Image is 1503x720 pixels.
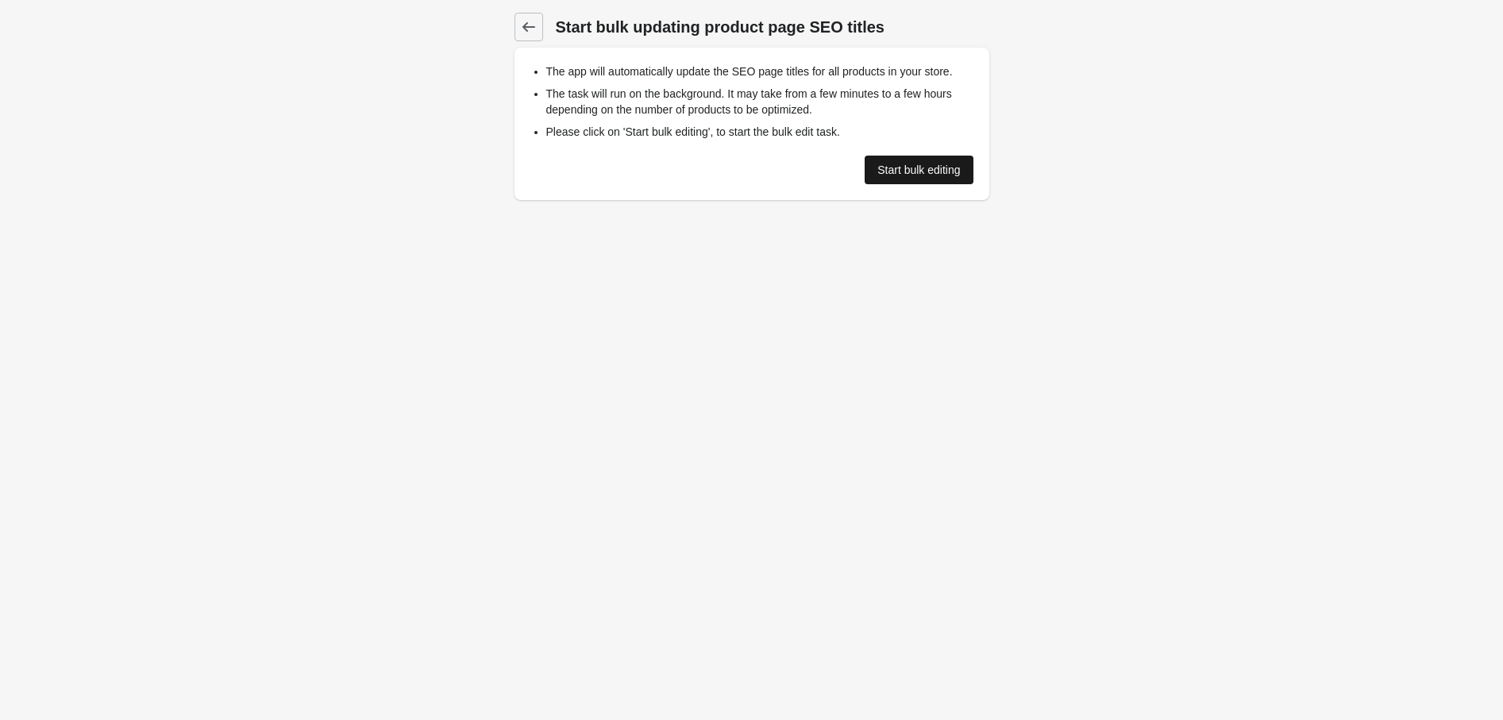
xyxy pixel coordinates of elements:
[546,124,973,140] li: Please click on 'Start bulk editing', to start the bulk edit task.
[546,64,973,79] li: The app will automatically update the SEO page titles for all products in your store.
[865,156,973,184] a: Start bulk editing
[877,164,960,176] div: Start bulk editing
[556,16,989,38] h1: Start bulk updating product page SEO titles
[546,86,973,117] li: The task will run on the background. It may take from a few minutes to a few hours depending on t...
